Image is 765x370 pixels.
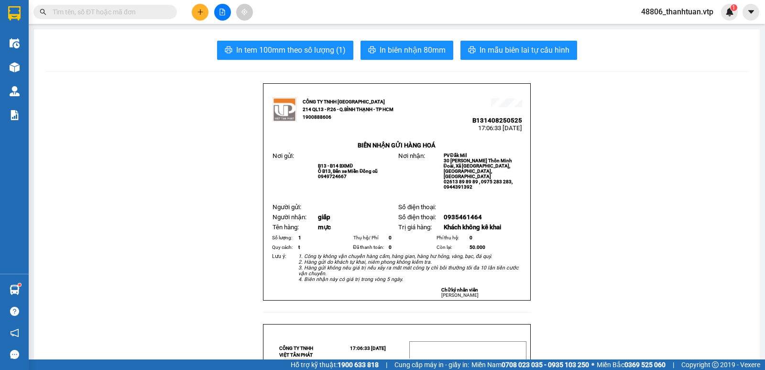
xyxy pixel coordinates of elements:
[225,46,232,55] span: printer
[241,9,248,15] span: aim
[298,245,300,250] span: t
[279,346,313,358] strong: CÔNG TY TNHH VIỆT TÂN PHÁT
[673,359,674,370] span: |
[10,62,20,72] img: warehouse-icon
[271,243,297,252] td: Quy cách:
[389,235,392,240] span: 0
[85,36,135,43] span: B131408250525
[502,361,589,369] strong: 0708 023 035 - 0935 103 250
[478,124,522,132] span: 17:06:33 [DATE]
[273,224,299,231] span: Tên hàng:
[10,86,20,96] img: warehouse-icon
[732,4,735,11] span: 1
[725,8,734,16] img: icon-new-feature
[298,235,301,240] span: 1
[468,46,476,55] span: printer
[273,203,301,211] span: Người gửi:
[441,292,479,298] span: [PERSON_NAME]
[444,179,513,190] span: 02613 89 89 89 , 0975 283 283, 0944391392
[96,67,120,72] span: PV Đắk Mil
[192,4,208,21] button: plus
[444,224,501,231] span: Khách không kê khai
[10,328,19,337] span: notification
[470,245,485,250] span: 50.000
[731,4,737,11] sup: 1
[10,110,20,120] img: solution-icon
[10,38,20,48] img: warehouse-icon
[73,67,88,80] span: Nơi nhận:
[386,359,387,370] span: |
[271,233,297,243] td: Số lượng:
[352,243,388,252] td: Đã thanh toán:
[291,359,379,370] span: Hỗ trợ kỹ thuật:
[361,41,453,60] button: printerIn biên nhận 80mm
[197,9,204,15] span: plus
[591,363,594,367] span: ⚪️
[40,9,46,15] span: search
[634,6,721,18] span: 48806_thanhtuan.vtp
[747,8,755,16] span: caret-down
[624,361,666,369] strong: 0369 525 060
[318,213,330,221] span: giấp
[298,253,519,282] em: 1. Công ty không vận chuyển hàng cấm, hàng gian, hàng hư hỏng, vàng, bạc, đá quý. 2. Hàng gửi do ...
[460,41,577,60] button: printerIn mẫu biên lai tự cấu hình
[214,4,231,21] button: file-add
[10,67,20,80] span: Nơi gửi:
[18,283,21,286] sup: 1
[273,213,306,221] span: Người nhận:
[318,224,331,231] span: mực
[236,4,253,21] button: aim
[358,142,436,149] strong: BIÊN NHẬN GỬI HÀNG HOÁ
[472,117,522,124] span: B131408250525
[318,163,353,168] span: B13 - B14 BXMĐ
[303,99,393,120] strong: CÔNG TY TNHH [GEOGRAPHIC_DATA] 214 QL13 - P.26 - Q.BÌNH THẠNH - TP HCM 1900888606
[352,233,388,243] td: Thụ hộ/ Phí
[471,359,589,370] span: Miền Nam
[236,44,346,56] span: In tem 100mm theo số lượng (1)
[10,350,19,359] span: message
[318,168,378,174] span: Ô B13, Bến xe Miền Đông cũ
[435,233,469,243] td: Phí thu hộ:
[597,359,666,370] span: Miền Bắc
[318,174,347,179] span: 0949724667
[380,44,446,56] span: In biên nhận 80mm
[444,158,512,179] span: 30 [PERSON_NAME] Thôn Minh Đoài, Xã [GEOGRAPHIC_DATA], [GEOGRAPHIC_DATA], [GEOGRAPHIC_DATA]
[338,361,379,369] strong: 1900 633 818
[444,213,482,221] span: 0935461464
[25,15,77,51] strong: CÔNG TY TNHH [GEOGRAPHIC_DATA] 214 QL13 - P.26 - Q.BÌNH THẠNH - TP HCM 1900888606
[10,285,20,295] img: warehouse-icon
[350,346,386,351] span: 17:06:33 [DATE]
[217,41,353,60] button: printerIn tem 100mm theo số lượng (1)
[394,359,469,370] span: Cung cấp máy in - giấy in:
[8,6,21,21] img: logo-vxr
[10,307,19,316] span: question-circle
[10,22,22,45] img: logo
[398,213,436,221] span: Số điện thoại:
[441,287,478,292] strong: Chữ ký nhân viên
[480,44,569,56] span: In mẫu biên lai tự cấu hình
[53,7,165,17] input: Tìm tên, số ĐT hoặc mã đơn
[712,361,719,368] span: copyright
[389,245,392,250] span: 0
[91,43,135,50] span: 17:06:33 [DATE]
[398,224,432,231] span: Trị giá hàng:
[470,235,472,240] span: 0
[435,243,469,252] td: Còn lại:
[33,57,111,65] strong: BIÊN NHẬN GỬI HÀNG HOÁ
[398,152,425,159] span: Nơi nhận:
[444,153,467,158] span: PV Đắk Mil
[219,9,226,15] span: file-add
[743,4,759,21] button: caret-down
[398,203,436,211] span: Số điện thoại:
[273,152,294,159] span: Nơi gửi:
[368,46,376,55] span: printer
[272,253,286,259] span: Lưu ý:
[273,98,296,122] img: logo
